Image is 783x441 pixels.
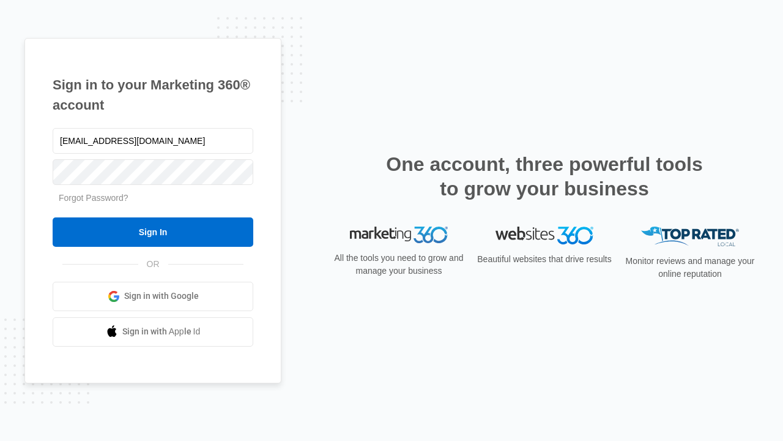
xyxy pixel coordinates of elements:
[622,255,759,281] p: Monitor reviews and manage your online reputation
[138,258,168,271] span: OR
[59,193,128,203] a: Forgot Password?
[53,282,253,311] a: Sign in with Google
[641,227,739,247] img: Top Rated Local
[53,317,253,347] a: Sign in with Apple Id
[53,217,253,247] input: Sign In
[350,227,448,244] img: Marketing 360
[382,152,707,201] h2: One account, three powerful tools to grow your business
[53,128,253,154] input: Email
[330,252,467,277] p: All the tools you need to grow and manage your business
[495,227,593,244] img: Websites 360
[476,253,613,266] p: Beautiful websites that drive results
[53,75,253,115] h1: Sign in to your Marketing 360® account
[124,290,199,303] span: Sign in with Google
[122,325,201,338] span: Sign in with Apple Id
